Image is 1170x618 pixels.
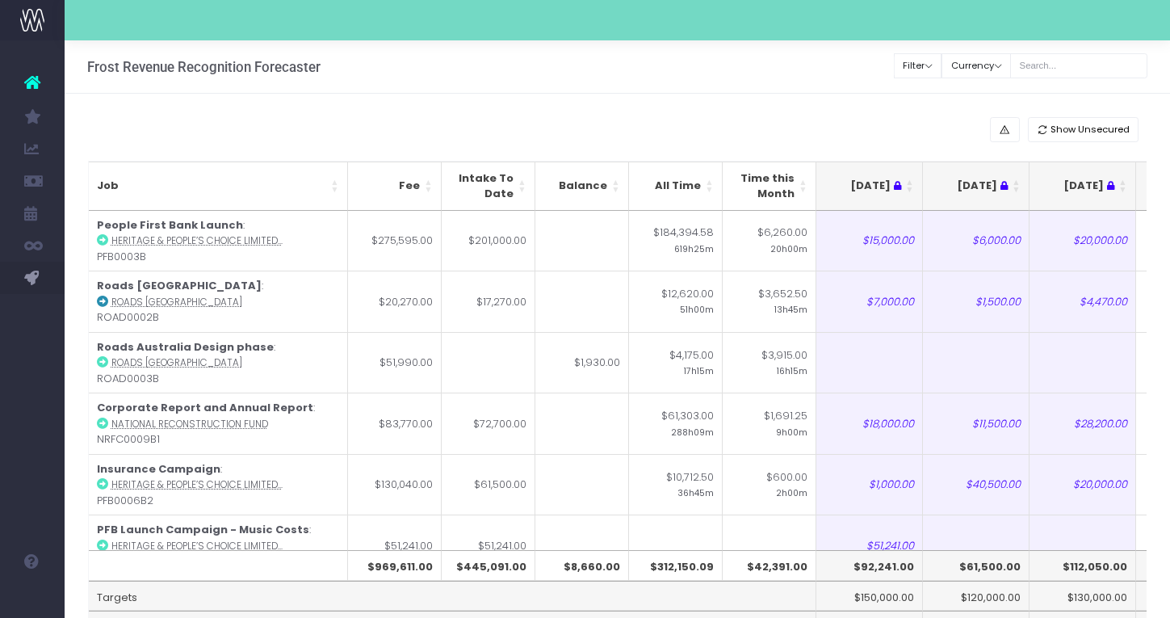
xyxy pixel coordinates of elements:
td: : PFB0007B [89,515,348,576]
td: $17,270.00 [442,271,535,332]
td: $10,712.50 [629,454,723,515]
td: $72,700.00 [442,393,535,454]
td: $51,241.00 [442,515,535,576]
th: $8,660.00 [535,550,629,581]
td: $20,000.00 [1030,454,1136,515]
abbr: Heritage & People’s Choice Limited [111,540,283,553]
th: $445,091.00 [442,550,535,581]
th: Aug 25 : activate to sort column ascending [1030,162,1136,211]
abbr: Heritage & People’s Choice Limited [111,478,283,491]
td: $6,000.00 [923,211,1030,271]
td: $20,000.00 [1030,211,1136,271]
th: Jun 25 : activate to sort column ascending [816,162,923,211]
strong: Corporate Report and Annual Report [97,400,313,415]
td: $28,200.00 [1030,393,1136,454]
td: $1,930.00 [535,332,629,393]
td: $7,000.00 [816,271,923,332]
th: $312,150.09 [629,550,723,581]
td: $3,652.50 [723,271,816,332]
td: $40,500.00 [923,454,1030,515]
td: $6,260.00 [723,211,816,271]
th: Time this Month: activate to sort column ascending [723,162,816,211]
td: $184,394.58 [629,211,723,271]
h3: Frost Revenue Recognition Forecaster [87,59,321,75]
button: Filter [894,53,942,78]
td: $51,990.00 [348,332,442,393]
strong: PFB Launch Campaign - Music Costs [97,522,309,537]
td: $11,500.00 [923,393,1030,454]
th: $42,391.00 [723,550,816,581]
td: $18,000.00 [816,393,923,454]
th: Jul 25 : activate to sort column ascending [923,162,1030,211]
small: 36h45m [677,485,714,499]
td: $1,691.25 [723,393,816,454]
td: $150,000.00 [816,581,923,612]
button: Show Unsecured [1028,117,1139,142]
td: $1,500.00 [923,271,1030,332]
td: $275,595.00 [348,211,442,271]
td: $600.00 [723,454,816,515]
td: $51,241.00 [348,515,442,576]
td: $20,270.00 [348,271,442,332]
small: 619h25m [674,241,714,255]
td: $61,500.00 [442,454,535,515]
abbr: Roads Australia [111,356,242,369]
td: $4,470.00 [1030,271,1136,332]
th: Fee: activate to sort column ascending [348,162,442,211]
td: : ROAD0003B [89,332,348,393]
td: $61,303.00 [629,393,723,454]
th: Intake To Date: activate to sort column ascending [442,162,535,211]
th: Job: activate to sort column ascending [89,162,348,211]
td: $201,000.00 [442,211,535,271]
td: $51,241.00 [816,515,923,576]
strong: People First Bank Launch [97,217,243,233]
td: $15,000.00 [816,211,923,271]
small: 288h09m [671,424,714,439]
small: 16h15m [777,363,807,377]
th: $112,050.00 [1030,550,1136,581]
small: 9h00m [776,424,807,439]
abbr: National Reconstruction Fund [111,418,268,431]
img: images/default_profile_image.png [20,586,44,610]
small: 20h00m [770,241,807,255]
td: $130,040.00 [348,454,442,515]
abbr: Roads Australia [111,296,242,309]
strong: Roads [GEOGRAPHIC_DATA] [97,278,262,293]
th: $61,500.00 [923,550,1030,581]
th: $92,241.00 [816,550,923,581]
td: : PFB0006B2 [89,454,348,515]
td: Targets [89,581,816,612]
small: 17h15m [684,363,714,377]
td: $130,000.00 [1030,581,1136,612]
th: $969,611.00 [348,550,442,581]
th: Balance: activate to sort column ascending [535,162,629,211]
strong: Insurance Campaign [97,461,220,477]
span: Show Unsecured [1050,123,1130,137]
td: $3,915.00 [723,332,816,393]
td: $4,175.00 [629,332,723,393]
input: Search... [1010,53,1147,78]
small: 2h00m [776,485,807,499]
td: : NRFC0009B1 [89,393,348,454]
button: Currency [941,53,1011,78]
small: 13h45m [774,301,807,316]
td: $83,770.00 [348,393,442,454]
small: 51h00m [680,301,714,316]
td: $120,000.00 [923,581,1030,612]
td: $12,620.00 [629,271,723,332]
td: : PFB0003B [89,211,348,271]
td: $1,000.00 [816,454,923,515]
th: All Time: activate to sort column ascending [629,162,723,211]
td: : ROAD0002B [89,271,348,332]
strong: Roads Australia Design phase [97,339,274,355]
abbr: Heritage & People’s Choice Limited [111,234,283,247]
